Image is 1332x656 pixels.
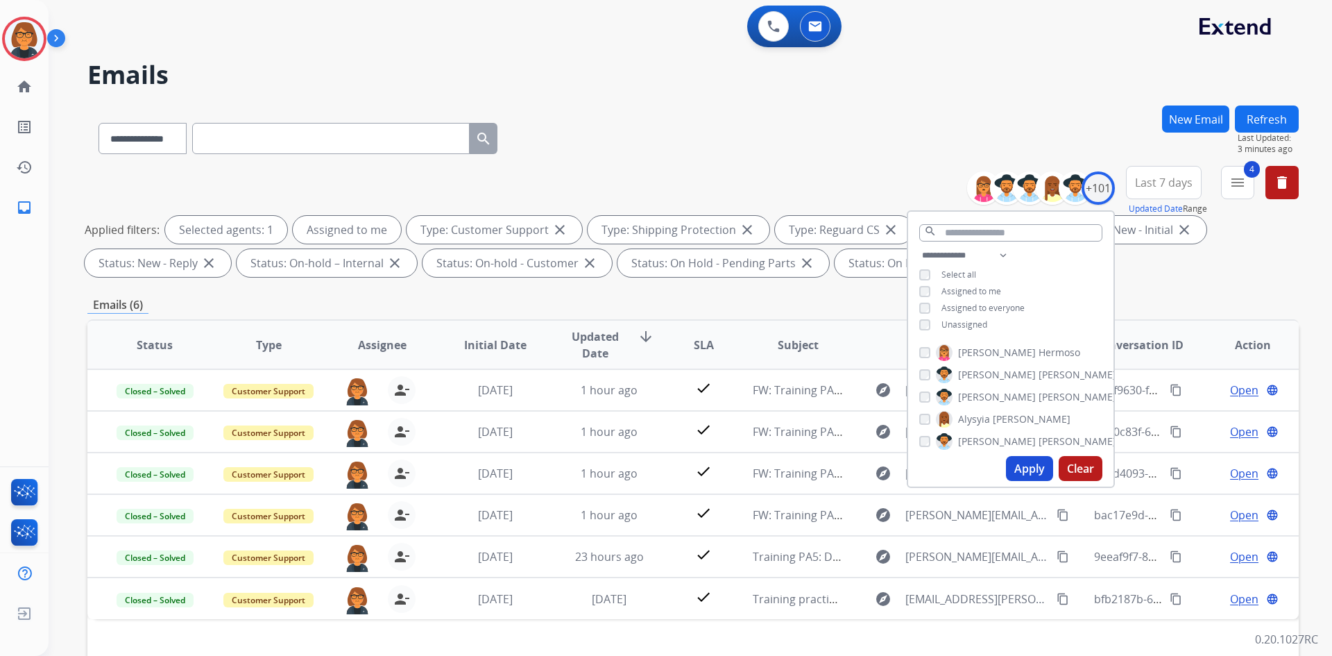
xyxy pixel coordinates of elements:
[16,119,33,135] mat-icon: list_alt
[87,296,148,314] p: Emails (6)
[5,19,44,58] img: avatar
[905,591,1048,607] span: [EMAIL_ADDRESS][PERSON_NAME][DOMAIN_NAME]
[478,424,513,439] span: [DATE]
[905,423,1048,440] span: [PERSON_NAME][EMAIL_ADDRESS][DOMAIN_NAME]
[1129,203,1207,215] span: Range
[1238,144,1299,155] span: 3 minutes ago
[478,382,513,398] span: [DATE]
[775,216,913,244] div: Type: Reguard CS
[875,548,891,565] mat-icon: explore
[1170,467,1182,480] mat-icon: content_copy
[753,466,1016,481] span: FW: Training PA4: Do Not Assign ([PERSON_NAME])
[1230,591,1258,607] span: Open
[1057,509,1069,521] mat-icon: content_copy
[1170,593,1182,605] mat-icon: content_copy
[1006,456,1053,481] button: Apply
[393,382,410,398] mat-icon: person_remove
[1135,180,1193,185] span: Last 7 days
[1170,426,1182,438] mat-icon: content_copy
[941,302,1025,314] span: Assigned to everyone
[581,507,638,523] span: 1 hour ago
[85,221,160,238] p: Applied filters:
[1238,133,1299,144] span: Last Updated:
[753,507,1016,523] span: FW: Training PA2: Do Not Assign ([PERSON_NAME])
[293,216,401,244] div: Assigned to me
[575,549,644,564] span: 23 hours ago
[117,467,194,482] span: Closed – Solved
[478,507,513,523] span: [DATE]
[1230,507,1258,523] span: Open
[237,249,417,277] div: Status: On-hold – Internal
[1266,550,1279,563] mat-icon: language
[1170,384,1182,396] mat-icon: content_copy
[638,328,654,345] mat-icon: arrow_downward
[1057,550,1069,563] mat-icon: content_copy
[393,548,410,565] mat-icon: person_remove
[343,585,371,614] img: agent-avatar
[581,255,598,271] mat-icon: close
[393,507,410,523] mat-icon: person_remove
[905,548,1048,565] span: [PERSON_NAME][EMAIL_ADDRESS][DOMAIN_NAME]
[1235,106,1299,133] button: Refresh
[993,412,1070,426] span: [PERSON_NAME]
[475,131,492,147] mat-icon: search
[16,78,33,95] mat-icon: home
[343,543,371,572] img: agent-avatar
[407,216,582,244] div: Type: Customer Support
[464,337,527,353] span: Initial Date
[941,269,976,280] span: Select all
[1094,507,1308,523] span: bac17e9d-7f0e-4d79-b6e3-d3c01392d491
[200,255,217,271] mat-icon: close
[1094,591,1309,607] span: bfb2187b-6a20-4307-a646-91e1785dd71d
[564,328,627,362] span: Updated Date
[958,368,1036,382] span: [PERSON_NAME]
[478,549,513,564] span: [DATE]
[1230,423,1258,440] span: Open
[16,159,33,176] mat-icon: history
[1170,550,1182,563] mat-icon: content_copy
[695,505,712,521] mat-icon: check
[958,412,990,426] span: Alysyia
[1057,593,1069,605] mat-icon: content_copy
[1126,166,1202,199] button: Last 7 days
[778,337,819,353] span: Subject
[695,546,712,563] mat-icon: check
[16,199,33,216] mat-icon: inbox
[1255,631,1318,648] p: 0.20.1027RC
[223,593,314,607] span: Customer Support
[343,501,371,530] img: agent-avatar
[1039,435,1116,448] span: [PERSON_NAME]
[1094,549,1296,564] span: 9eeaf9f7-8020-448f-b413-bf9ecf8b2b41
[875,591,891,607] mat-icon: explore
[117,384,194,398] span: Closed – Solved
[223,384,314,398] span: Customer Support
[1176,221,1193,238] mat-icon: close
[958,390,1036,404] span: [PERSON_NAME]
[1229,174,1246,191] mat-icon: menu
[1060,216,1206,244] div: Status: New - Initial
[1274,174,1290,191] mat-icon: delete
[958,346,1036,360] span: [PERSON_NAME]
[117,509,194,523] span: Closed – Solved
[799,255,815,271] mat-icon: close
[1095,337,1184,353] span: Conversation ID
[1221,166,1254,199] button: 4
[1170,509,1182,521] mat-icon: content_copy
[422,249,612,277] div: Status: On-hold - Customer
[882,221,899,238] mat-icon: close
[835,249,1021,277] div: Status: On Hold - Servicers
[875,382,891,398] mat-icon: explore
[256,337,282,353] span: Type
[905,382,1048,398] span: [PERSON_NAME][EMAIL_ADDRESS][DOMAIN_NAME]
[753,424,1016,439] span: FW: Training PA3: Do Not Assign ([PERSON_NAME])
[223,467,314,482] span: Customer Support
[617,249,829,277] div: Status: On Hold - Pending Parts
[1266,467,1279,480] mat-icon: language
[1230,548,1258,565] span: Open
[393,591,410,607] mat-icon: person_remove
[694,337,714,353] span: SLA
[87,61,1299,89] h2: Emails
[478,591,513,607] span: [DATE]
[588,216,769,244] div: Type: Shipping Protection
[223,509,314,523] span: Customer Support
